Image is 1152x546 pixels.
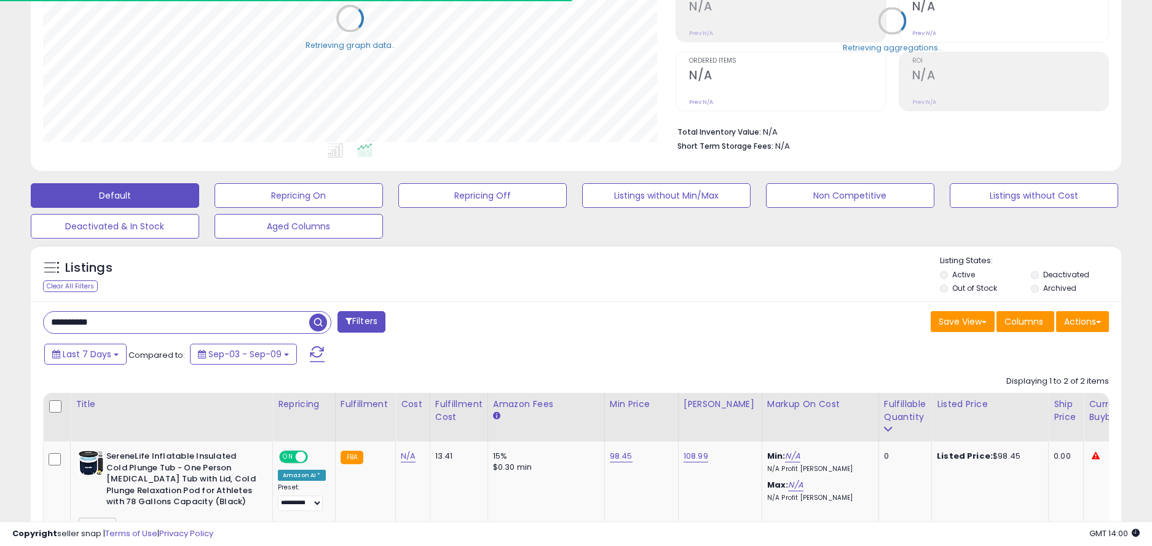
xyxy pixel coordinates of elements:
span: Sep-03 - Sep-09 [208,348,282,360]
b: Min: [767,450,786,462]
button: Save View [931,311,995,332]
button: Listings without Cost [950,183,1118,208]
div: Ship Price [1054,398,1078,424]
button: Non Competitive [766,183,934,208]
div: Current Buybox Price [1089,398,1152,424]
div: Retrieving aggregations.. [843,42,942,53]
button: Deactivated & In Stock [31,214,199,239]
label: Archived [1043,283,1076,293]
span: OFF [306,452,326,462]
button: Default [31,183,199,208]
a: Privacy Policy [159,528,213,539]
div: Repricing [278,398,330,411]
button: Filters [337,311,385,333]
div: seller snap | | [12,528,213,540]
a: Terms of Use [105,528,157,539]
label: Active [952,269,975,280]
div: Clear All Filters [43,280,98,292]
span: Columns [1004,315,1043,328]
div: $0.30 min [493,462,595,473]
a: N/A [788,479,803,491]
a: 98.45 [610,450,633,462]
div: Listed Price [937,398,1043,411]
button: Repricing On [215,183,383,208]
div: [PERSON_NAME] [684,398,757,411]
a: 108.99 [684,450,708,462]
a: N/A [401,450,416,462]
b: Listed Price: [937,450,993,462]
div: 0.00 [1054,451,1074,462]
button: Sep-03 - Sep-09 [190,344,297,365]
div: Retrieving graph data.. [306,39,395,50]
div: Fulfillable Quantity [884,398,926,424]
b: Max: [767,479,789,491]
a: N/A [785,450,800,462]
th: The percentage added to the cost of goods (COGS) that forms the calculator for Min & Max prices. [762,393,878,441]
button: Columns [996,311,1054,332]
div: Displaying 1 to 2 of 2 items [1006,376,1109,387]
div: Cost [401,398,425,411]
div: Preset: [278,483,326,511]
button: Actions [1056,311,1109,332]
button: Aged Columns [215,214,383,239]
strong: Copyright [12,528,57,539]
small: Amazon Fees. [493,411,500,422]
button: Last 7 Days [44,344,127,365]
div: Markup on Cost [767,398,874,411]
div: Title [76,398,267,411]
label: Out of Stock [952,283,997,293]
button: Listings without Min/Max [582,183,751,208]
small: FBA [341,451,363,464]
p: Listing States: [940,255,1121,267]
div: 0 [884,451,922,462]
h5: Listings [65,259,112,277]
div: 15% [493,451,595,462]
label: Deactivated [1043,269,1089,280]
span: ON [280,452,296,462]
span: 2025-09-17 14:00 GMT [1089,528,1140,539]
div: $98.45 [937,451,1039,462]
p: N/A Profit [PERSON_NAME] [767,494,869,502]
div: Fulfillment [341,398,390,411]
img: 41fBK5bUGgL._SL40_.jpg [79,451,103,475]
button: Repricing Off [398,183,567,208]
span: Last 7 Days [63,348,111,360]
div: 13.41 [435,451,478,462]
div: Amazon Fees [493,398,599,411]
div: Min Price [610,398,673,411]
span: Compared to: [128,349,185,361]
div: Amazon AI * [278,470,326,481]
b: SereneLife Inflatable Insulated Cold Plunge Tub - One Person [MEDICAL_DATA] Tub with Lid, Cold Pl... [106,451,256,511]
span: RyanP [79,518,116,532]
p: N/A Profit [PERSON_NAME] [767,465,869,473]
div: Fulfillment Cost [435,398,483,424]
